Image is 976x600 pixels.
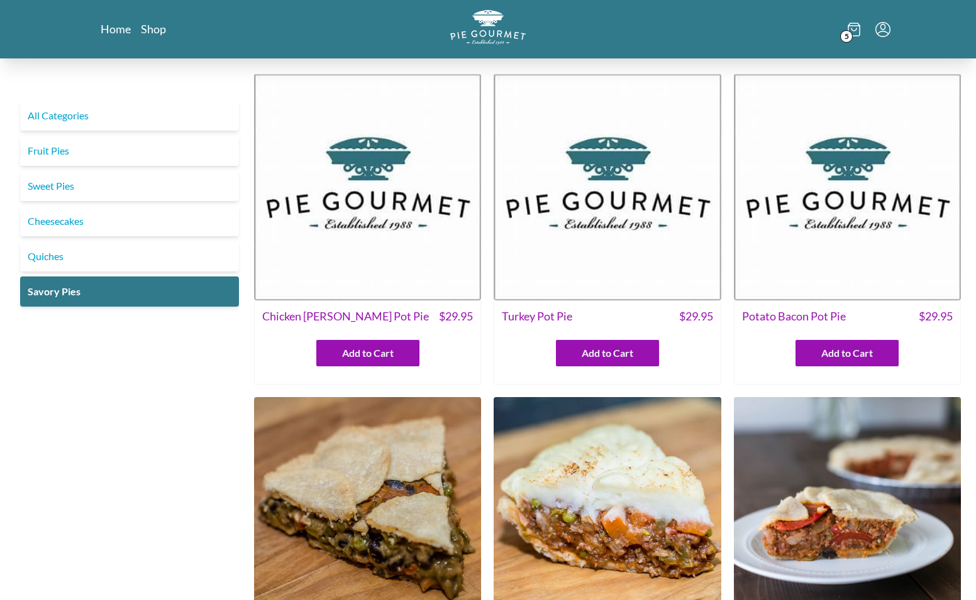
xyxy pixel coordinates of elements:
button: Add to Cart [796,340,899,366]
a: Shop [141,21,166,36]
img: Potato Bacon Pot Pie [734,74,961,300]
span: Add to Cart [342,346,394,361]
img: Turkey Pot Pie [494,74,721,300]
a: Logo [450,10,526,48]
span: Turkey Pot Pie [502,308,572,325]
img: logo [450,10,526,45]
span: $ 29.95 [679,308,713,325]
a: Quiches [20,241,239,271]
span: Add to Cart [582,346,633,361]
span: Add to Cart [821,346,873,361]
span: Chicken [PERSON_NAME] Pot Pie [262,308,429,325]
span: 5 [840,30,853,43]
a: Sweet Pies [20,171,239,201]
a: All Categories [20,101,239,131]
img: Chicken Curry Pot Pie [254,74,481,300]
button: Add to Cart [316,340,419,366]
span: $ 29.95 [919,308,953,325]
a: Cheesecakes [20,206,239,236]
a: Home [101,21,131,36]
span: Potato Bacon Pot Pie [742,308,846,325]
button: Add to Cart [556,340,659,366]
a: Savory Pies [20,276,239,307]
button: Menu [875,22,890,37]
span: $ 29.95 [439,308,473,325]
a: Fruit Pies [20,136,239,166]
